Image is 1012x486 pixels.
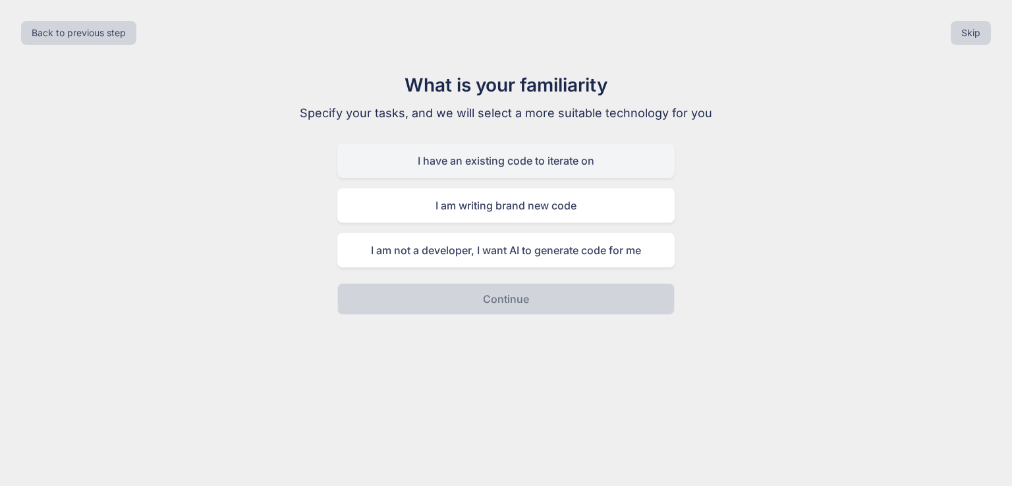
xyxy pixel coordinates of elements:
button: Back to previous step [21,21,136,45]
p: Continue [483,291,529,307]
div: I am not a developer, I want AI to generate code for me [337,233,675,267]
div: I have an existing code to iterate on [337,144,675,178]
p: Specify your tasks, and we will select a more suitable technology for you [285,104,727,122]
h1: What is your familiarity [285,71,727,99]
button: Continue [337,283,675,315]
button: Skip [951,21,991,45]
div: I am writing brand new code [337,188,675,223]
